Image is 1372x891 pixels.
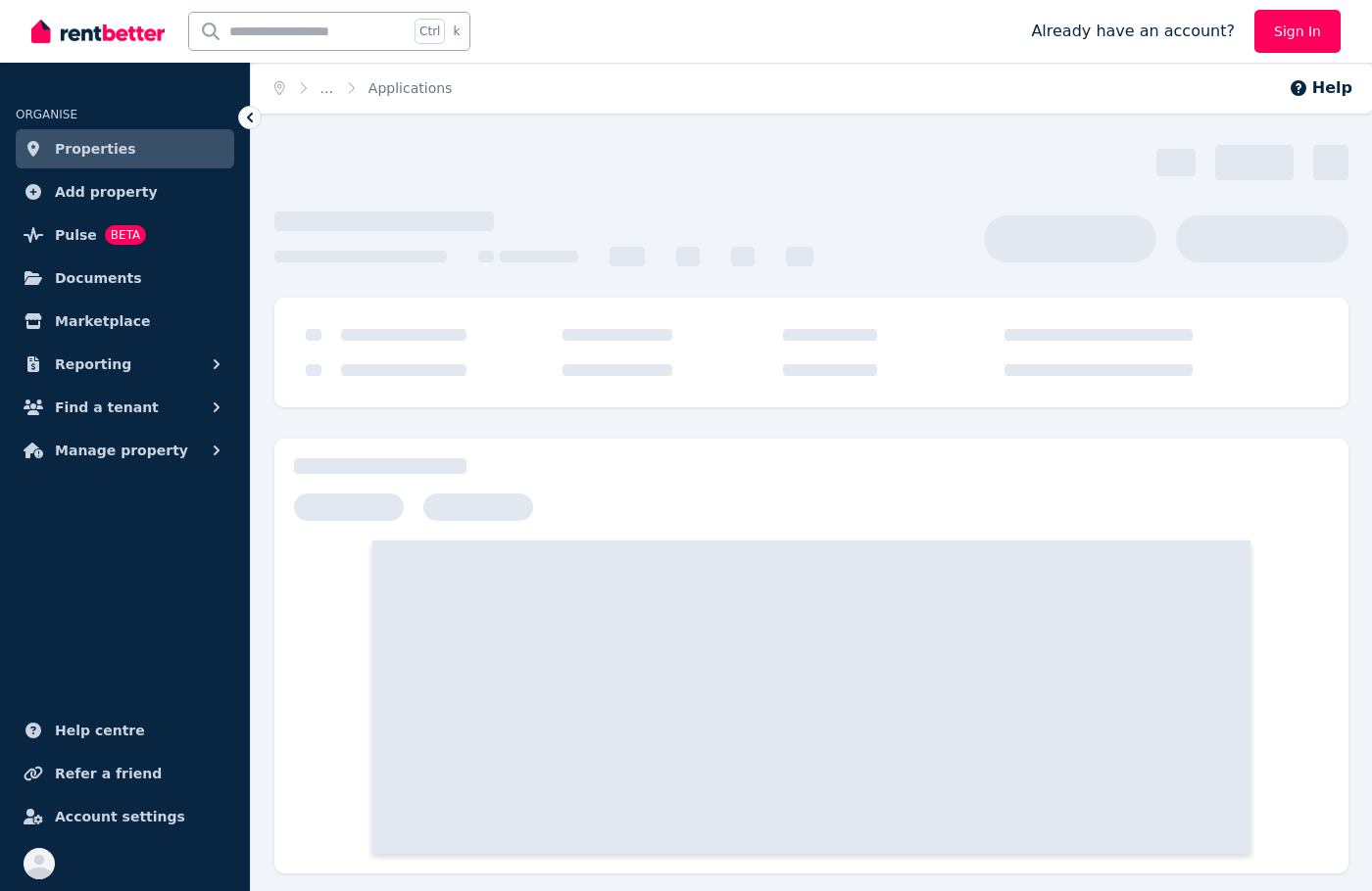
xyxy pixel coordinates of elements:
span: Marketplace [55,309,150,333]
span: ORGANISE [16,108,77,121]
a: Help centre [16,711,234,750]
span: Applications [368,78,453,98]
span: Documents [55,266,142,290]
span: Find a tenant [55,396,159,419]
a: Marketplace [16,302,234,341]
a: Refer a friend [16,754,234,793]
nav: Breadcrumb [251,63,475,114]
a: PulseBETA [16,215,234,255]
span: k [453,23,460,39]
button: Manage property [16,431,234,470]
span: Account settings [55,805,185,828]
span: Refer a friend [55,762,162,785]
button: Find a tenant [16,388,234,427]
a: Properties [16,129,234,168]
span: Already have an account? [1031,20,1235,43]
span: Help centre [55,719,145,742]
span: ... [320,80,333,96]
span: Add property [55,180,158,204]
a: Documents [16,258,234,298]
button: Reporting [16,345,234,384]
span: Pulse [55,223,97,247]
span: Reporting [55,352,131,376]
a: Add property [16,172,234,211]
span: Manage property [55,439,188,462]
button: Help [1289,76,1352,100]
a: Sign In [1254,10,1341,53]
img: RentBetter [31,17,165,46]
span: Properties [55,137,136,161]
a: Account settings [16,797,234,836]
span: BETA [105,225,146,245]
span: Ctrl [415,19,445,44]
